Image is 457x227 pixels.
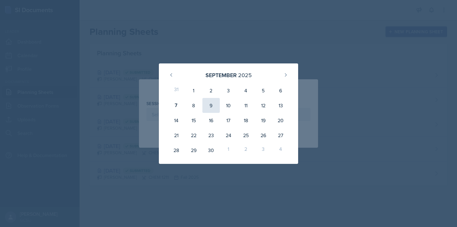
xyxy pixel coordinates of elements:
div: 28 [168,143,185,158]
div: 4 [272,143,289,158]
div: 23 [202,128,220,143]
div: 3 [255,143,272,158]
div: 24 [220,128,237,143]
div: 6 [272,83,289,98]
div: 1 [220,143,237,158]
div: 9 [202,98,220,113]
div: 12 [255,98,272,113]
div: 8 [185,98,202,113]
div: 7 [168,98,185,113]
div: 31 [168,83,185,98]
div: 27 [272,128,289,143]
div: 13 [272,98,289,113]
div: 5 [255,83,272,98]
div: 19 [255,113,272,128]
div: 30 [202,143,220,158]
div: 4 [237,83,255,98]
div: 16 [202,113,220,128]
div: 3 [220,83,237,98]
div: 29 [185,143,202,158]
div: 14 [168,113,185,128]
div: 11 [237,98,255,113]
div: 1 [185,83,202,98]
div: 18 [237,113,255,128]
div: 15 [185,113,202,128]
div: 2 [202,83,220,98]
div: 2 [237,143,255,158]
div: 21 [168,128,185,143]
div: 20 [272,113,289,128]
div: 25 [237,128,255,143]
div: September [205,71,237,79]
div: 10 [220,98,237,113]
div: 26 [255,128,272,143]
div: 17 [220,113,237,128]
div: 22 [185,128,202,143]
div: 2025 [238,71,252,79]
